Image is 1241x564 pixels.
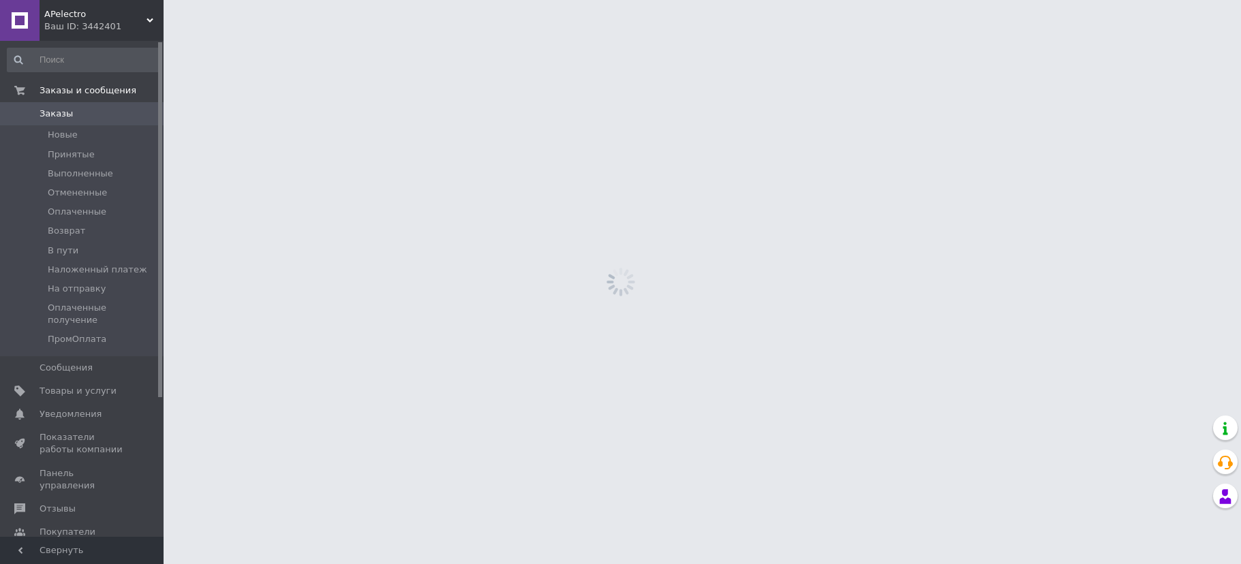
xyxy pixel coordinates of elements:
span: APelectro [44,8,147,20]
span: Оплаченные [48,206,106,218]
span: Возврат [48,225,85,237]
div: Ваш ID: 3442401 [44,20,164,33]
span: Принятые [48,148,95,161]
span: Сообщения [40,362,93,374]
span: Покупатели [40,526,95,538]
span: Оплаченные получение [48,302,159,326]
span: Наложенный платеж [48,264,147,276]
span: На отправку [48,283,106,295]
span: Панель управления [40,467,126,492]
input: Поиск [7,48,160,72]
span: Уведомления [40,408,102,420]
span: В пути [48,245,78,257]
span: Заказы и сообщения [40,84,136,97]
span: ПромОплата [48,333,106,345]
span: Отмененные [48,187,107,199]
span: Отзывы [40,503,76,515]
span: Заказы [40,108,73,120]
span: Выполненные [48,168,113,180]
span: Показатели работы компании [40,431,126,456]
span: Товары и услуги [40,385,117,397]
span: Новые [48,129,78,141]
